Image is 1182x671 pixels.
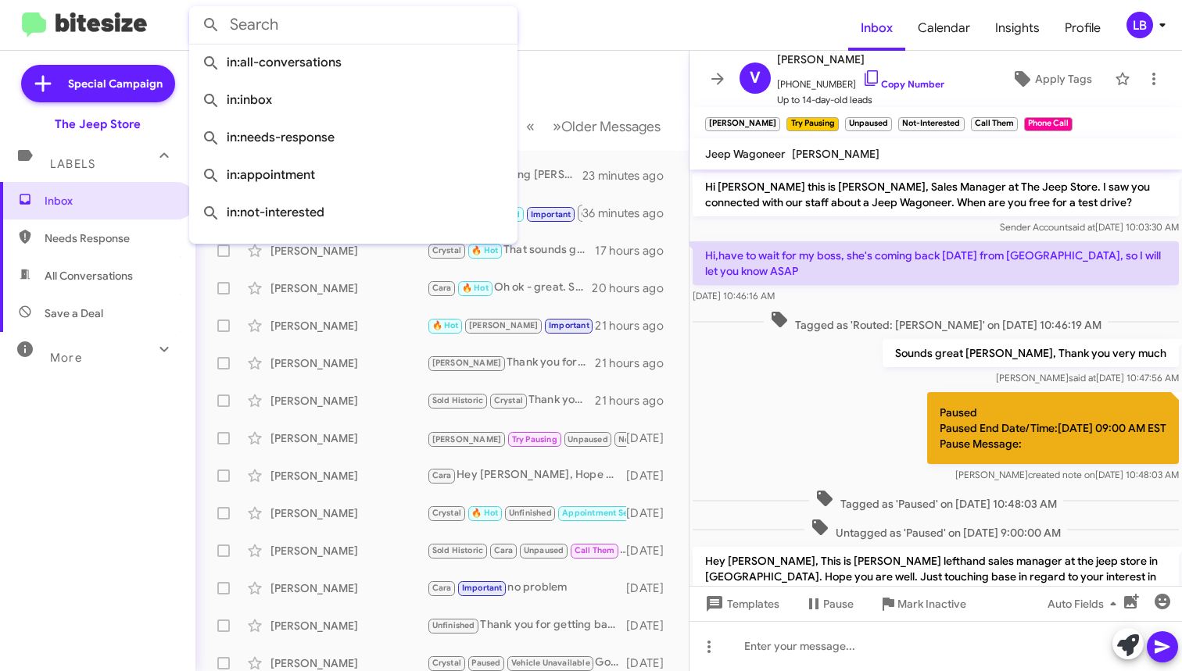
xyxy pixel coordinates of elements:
span: 🔥 Hot [471,508,498,518]
span: Mark Inactive [897,590,966,618]
span: Crystal [494,395,523,405]
div: 36 minutes ago [582,205,676,221]
div: Hey [PERSON_NAME], Hope you had a great weekend. Just wanted to quickly follow up. Did you want t... [427,466,626,484]
span: Vehicle Unavailable [511,658,590,668]
span: [PERSON_NAME] [792,147,879,161]
div: [PERSON_NAME] [270,243,427,259]
button: Apply Tags [995,65,1107,93]
div: [PERSON_NAME] [270,318,427,334]
div: [PERSON_NAME] [270,580,427,596]
span: Templates [702,590,779,618]
div: [DATE] [626,580,676,596]
div: [PERSON_NAME] [270,468,427,484]
span: Needs Response [45,230,177,246]
button: Mark Inactive [866,590,979,618]
div: Inbound Call [427,428,626,448]
span: More [50,351,82,365]
span: Calendar [905,5,983,51]
span: Apply Tags [1035,65,1092,93]
div: [DATE] [626,618,676,634]
div: The Jeep Store [55,116,141,132]
span: Sold Historic [432,545,484,555]
span: Inbox [45,193,177,209]
div: Thank you for getting back to me. My used car manager, [PERSON_NAME], would need to physically ap... [427,391,595,409]
div: [PERSON_NAME] [270,393,427,409]
span: [PERSON_NAME] [432,358,502,368]
div: LB [1126,12,1153,38]
div: [DATE] [626,505,676,521]
span: » [553,116,561,136]
span: Up to 14-day-old leads [777,92,944,108]
button: Next [543,110,670,142]
span: Tagged as 'Routed: [PERSON_NAME]' on [DATE] 10:46:19 AM [764,310,1108,333]
div: [DATE] [626,468,676,484]
div: [PERSON_NAME] [270,543,427,559]
button: Pause [792,590,866,618]
span: Special Campaign [68,76,163,91]
span: said at [1068,221,1095,233]
button: Auto Fields [1035,590,1135,618]
span: Auto Fields [1048,590,1123,618]
span: 🔥 Hot [471,245,498,255]
nav: Page navigation example [518,110,670,142]
span: All Conversations [45,268,133,284]
p: Paused Paused End Date/Time:[DATE] 09:00 AM EST Pause Message: [927,392,1179,464]
div: [PERSON_NAME] [270,618,427,634]
span: created note on [1028,469,1095,480]
div: [DATE] [626,655,676,671]
span: Cara [432,583,452,593]
div: no problem [427,579,626,597]
a: Copy Number [862,78,944,90]
span: in:sold-verified [202,231,505,269]
div: Thank you for getting back to me. Did you end up making a purchase elsewhere? [427,616,626,634]
div: Thanks for the chat [PERSON_NAME]. [PERSON_NAME] at [GEOGRAPHIC_DATA]. When you have a best day a... [427,541,626,559]
span: Cara [494,545,514,555]
div: 20 hours ago [592,280,676,296]
div: 21 hours ago [595,355,676,371]
span: [PHONE_NUMBER] [777,69,944,92]
div: 21 hours ago [595,393,676,409]
span: Call Them [575,545,615,555]
span: in:appointment [202,156,505,194]
div: [PERSON_NAME] [270,430,427,446]
div: [PERSON_NAME] [270,280,427,296]
span: Pause [823,590,854,618]
small: Call Them [971,117,1018,131]
div: [DATE] [626,543,676,559]
span: Inbox [848,5,905,51]
small: Not-Interested [898,117,964,131]
a: Special Campaign [21,65,175,102]
div: 23 minutes ago [582,168,676,184]
span: [PERSON_NAME] [469,320,539,330]
div: Liked “we are open until 8 tonight” [427,504,626,522]
span: [PERSON_NAME] [432,434,502,444]
div: [PERSON_NAME] [270,505,427,521]
input: Search [189,6,518,44]
span: [DATE] 10:46:16 AM [693,290,775,302]
span: Unpaused [568,434,608,444]
span: [PERSON_NAME] [777,50,944,69]
span: Cara [432,470,452,480]
span: Jeep Wagoneer [705,147,786,161]
span: Appointment Set [562,508,631,518]
small: [PERSON_NAME] [705,117,780,131]
span: Try Pausing [512,434,557,444]
span: Insights [983,5,1052,51]
span: Sender Account [DATE] 10:03:30 AM [1000,221,1179,233]
span: V [750,66,761,91]
span: Save a Deal [45,305,103,321]
span: [PERSON_NAME] [DATE] 10:47:56 AM [996,372,1179,384]
div: Thank you for getting back to me. My used car manager, [PERSON_NAME], would need to physically ap... [427,316,595,334]
div: [PERSON_NAME] [270,355,427,371]
span: Sold Historic [432,395,484,405]
a: Profile [1052,5,1113,51]
div: 21 hours ago [595,318,676,334]
span: Unfinished [432,620,475,630]
button: LB [1113,12,1165,38]
span: Crystal [432,508,461,518]
span: in:inbox [202,81,505,119]
span: Important [531,209,571,220]
span: Untagged as 'Paused' on [DATE] 9:00:00 AM [804,518,1067,541]
div: [DATE] [626,430,676,446]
